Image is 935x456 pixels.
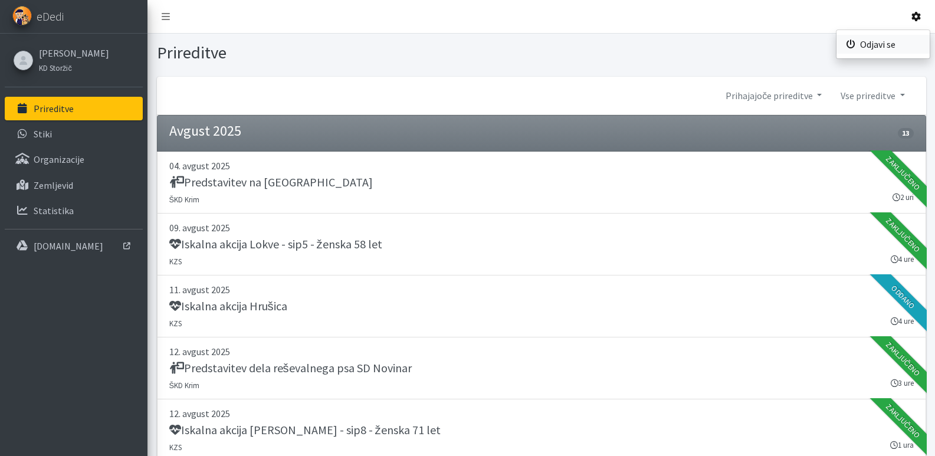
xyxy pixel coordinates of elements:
p: 12. avgust 2025 [169,345,914,359]
p: Prireditve [34,103,74,114]
a: Statistika [5,199,143,222]
h5: Predstavitev na [GEOGRAPHIC_DATA] [169,175,373,189]
a: Organizacije [5,147,143,171]
a: [DOMAIN_NAME] [5,234,143,258]
a: 04. avgust 2025 Predstavitev na [GEOGRAPHIC_DATA] ŠKD Krim 2 uri Zaključeno [157,152,926,214]
h5: Iskalna akcija Lokve - sip5 - ženska 58 let [169,237,382,251]
a: [PERSON_NAME] [39,46,109,60]
p: [DOMAIN_NAME] [34,240,103,252]
span: 13 [898,128,913,139]
small: KD Storžič [39,63,72,73]
small: ŠKD Krim [169,195,200,204]
a: Vse prireditve [831,84,914,107]
span: eDedi [37,8,64,25]
a: Stiki [5,122,143,146]
p: Zemljevid [34,179,73,191]
h1: Prireditve [157,42,537,63]
p: 12. avgust 2025 [169,406,914,421]
small: KZS [169,442,182,452]
a: 11. avgust 2025 Iskalna akcija Hrušica KZS 4 ure Oddano [157,275,926,337]
p: Stiki [34,128,52,140]
h5: Predstavitev dela reševalnega psa SD Novinar [169,361,412,375]
img: eDedi [12,6,32,25]
p: 04. avgust 2025 [169,159,914,173]
small: KZS [169,257,182,266]
small: ŠKD Krim [169,380,200,390]
a: 09. avgust 2025 Iskalna akcija Lokve - sip5 - ženska 58 let KZS 4 ure Zaključeno [157,214,926,275]
p: Organizacije [34,153,84,165]
a: Prihajajoče prireditve [716,84,831,107]
a: Prireditve [5,97,143,120]
a: KD Storžič [39,60,109,74]
h5: Iskalna akcija Hrušica [169,299,287,313]
p: 11. avgust 2025 [169,283,914,297]
a: Odjavi se [836,35,930,54]
a: Zemljevid [5,173,143,197]
p: 09. avgust 2025 [169,221,914,235]
a: 12. avgust 2025 Predstavitev dela reševalnega psa SD Novinar ŠKD Krim 3 ure Zaključeno [157,337,926,399]
p: Statistika [34,205,74,216]
small: KZS [169,319,182,328]
h5: Iskalna akcija [PERSON_NAME] - sip8 - ženska 71 let [169,423,441,437]
h4: Avgust 2025 [169,123,241,140]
